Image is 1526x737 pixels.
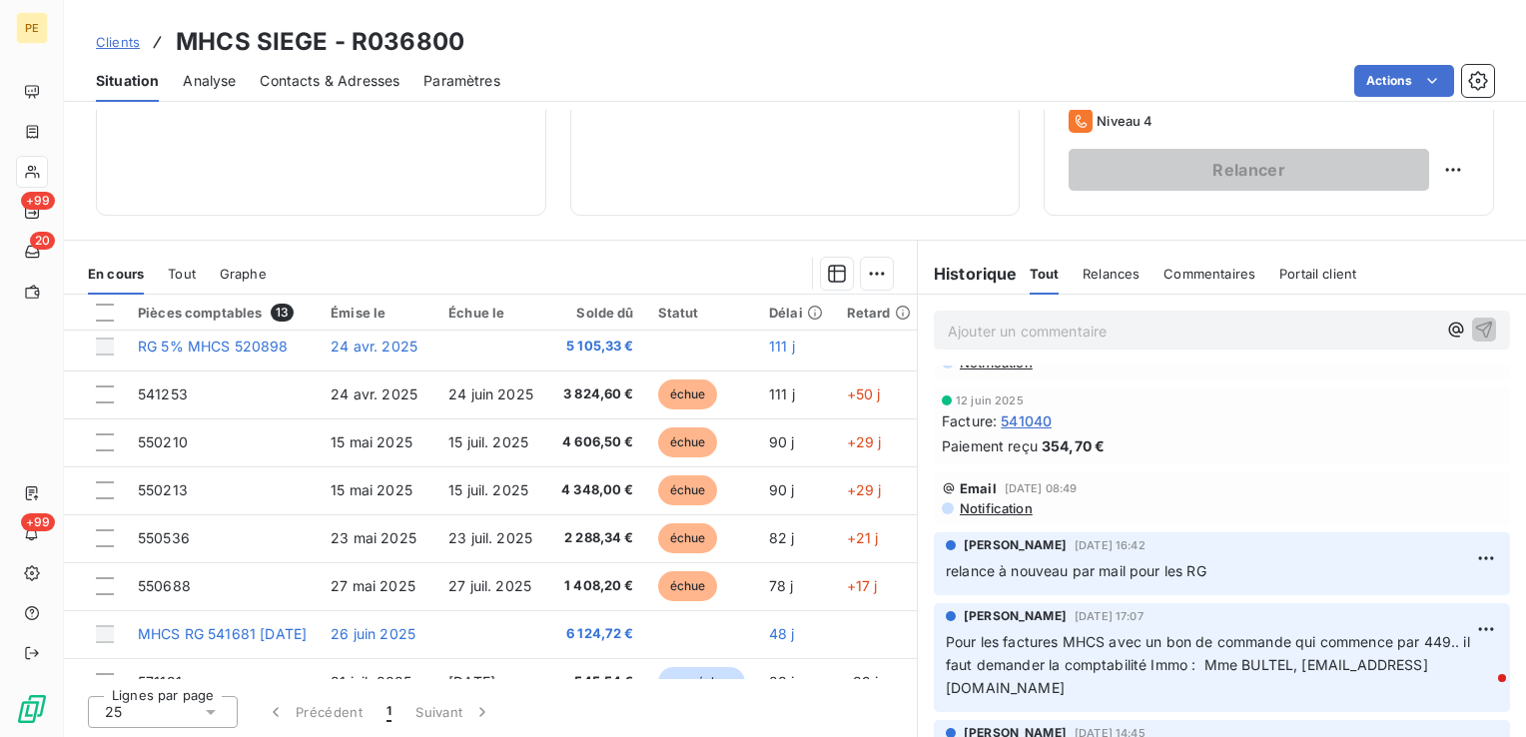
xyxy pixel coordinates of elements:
span: Relances [1083,266,1140,282]
span: 571191 [138,673,182,690]
div: PE [16,12,48,44]
span: 90 j [769,481,795,498]
span: Commentaires [1163,266,1255,282]
span: +21 j [847,529,879,546]
span: Paiement reçu [942,435,1038,456]
a: 20 [16,236,47,268]
span: 78 j [769,577,794,594]
span: +99 [21,513,55,531]
h3: MHCS SIEGE - R036800 [176,24,464,60]
span: 48 j [769,625,795,642]
div: Solde dû [557,305,634,321]
span: [DATE] [448,673,495,690]
span: Tout [168,266,196,282]
div: Pièces comptables [138,304,307,322]
span: +29 j [847,481,882,498]
span: 4 348,00 € [557,480,634,500]
span: 550210 [138,433,188,450]
div: Délai [769,305,823,321]
span: +50 j [847,385,881,402]
span: 6 124,72 € [557,624,634,644]
span: 25 [105,702,122,722]
span: [PERSON_NAME] [964,536,1067,554]
span: +17 j [847,577,878,594]
span: 111 j [769,338,795,355]
span: 111 j [769,385,795,402]
span: [PERSON_NAME] [964,607,1067,625]
span: échue [658,427,718,457]
span: 13 [271,304,294,322]
span: 1 408,20 € [557,576,634,596]
h6: Historique [918,262,1018,286]
span: 550213 [138,481,188,498]
span: 3 824,60 € [557,384,634,404]
span: 5 105,33 € [557,337,634,357]
span: Pour les factures MHCS avec un bon de commande qui commence par 449.. il faut demander la comptab... [946,633,1474,696]
span: Tout [1030,266,1060,282]
span: Niveau 4 [1097,113,1152,129]
span: [DATE] 16:42 [1075,539,1145,551]
span: 90 j [769,433,795,450]
span: 27 juil. 2025 [448,577,531,594]
span: Notification [958,500,1033,516]
span: 541253 [138,385,188,402]
div: Émise le [331,305,424,321]
button: Précédent [254,691,375,733]
a: +99 [16,196,47,228]
span: RG 5% MHCS 520898 [138,338,289,355]
span: 23 juil. 2025 [448,529,532,546]
button: Actions [1354,65,1454,97]
span: échue [658,379,718,409]
span: 550536 [138,529,190,546]
div: Statut [658,305,745,321]
span: Graphe [220,266,267,282]
span: Paramètres [423,71,500,91]
span: 15 juil. 2025 [448,481,528,498]
span: 2 288,34 € [557,528,634,548]
span: Facture : [942,410,997,431]
span: 23 mai 2025 [331,529,416,546]
span: 15 mai 2025 [331,433,412,450]
span: échue [658,523,718,553]
button: Relancer [1069,149,1429,191]
span: 82 j [769,529,795,546]
span: 4 606,50 € [557,432,634,452]
span: relance à nouveau par mail pour les RG [946,562,1206,579]
span: 20 [30,232,55,250]
span: non-échue [658,667,745,697]
span: 21 juil. 2025 [331,673,411,690]
a: Clients [96,32,140,52]
span: Situation [96,71,159,91]
button: Suivant [403,691,504,733]
img: Logo LeanPay [16,693,48,725]
div: Retard [847,305,911,321]
span: Analyse [183,71,236,91]
span: échue [658,475,718,505]
span: 27 mai 2025 [331,577,415,594]
span: +29 j [847,433,882,450]
span: 15 juil. 2025 [448,433,528,450]
span: 550688 [138,577,191,594]
iframe: Intercom live chat [1458,669,1506,717]
span: [DATE] 17:07 [1075,610,1144,622]
span: 23 j [769,673,795,690]
span: 24 avr. 2025 [331,338,417,355]
span: échue [658,571,718,601]
span: 15 mai 2025 [331,481,412,498]
span: MHCS RG 541681 [DATE] [138,625,307,642]
div: Échue le [448,305,533,321]
span: -39 j [847,673,879,690]
span: 354,70 € [1042,435,1105,456]
span: Portail client [1279,266,1356,282]
span: Contacts & Adresses [260,71,399,91]
span: 24 avr. 2025 [331,385,417,402]
span: 26 juin 2025 [331,625,415,642]
button: 1 [375,691,403,733]
span: En cours [88,266,144,282]
span: Clients [96,34,140,50]
span: [DATE] 08:49 [1005,482,1078,494]
span: 12 juin 2025 [956,394,1024,406]
span: 545,54 € [557,672,634,692]
span: Email [960,480,997,496]
span: 541040 [1001,410,1052,431]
